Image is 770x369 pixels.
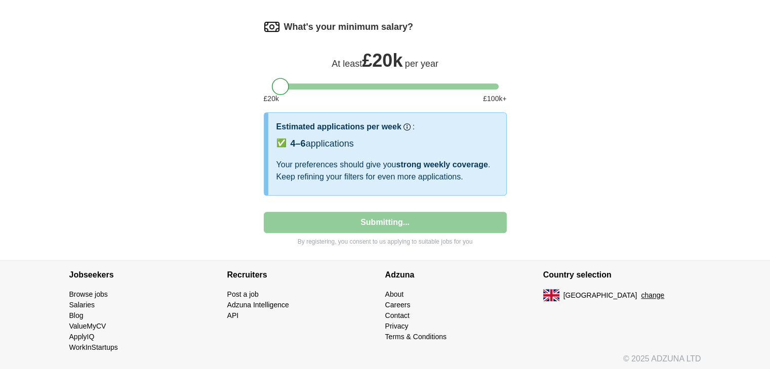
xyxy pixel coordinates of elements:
[385,301,411,309] a: Careers
[385,322,409,330] a: Privacy
[405,59,438,69] span: per year
[362,50,402,71] span: £ 20k
[227,311,239,319] a: API
[264,94,279,104] span: £ 20 k
[543,289,559,301] img: UK flag
[69,290,108,298] a: Browse jobs
[276,121,401,133] h3: Estimated applications per week
[396,160,488,169] span: strong weekly coverage
[69,311,84,319] a: Blog
[69,333,95,341] a: ApplyIQ
[385,290,404,298] a: About
[563,290,637,301] span: [GEOGRAPHIC_DATA]
[69,322,106,330] a: ValueMyCV
[385,333,447,341] a: Terms & Conditions
[291,139,306,149] span: 4–6
[69,301,95,309] a: Salaries
[276,137,287,149] span: ✅
[413,121,415,133] h3: :
[264,237,507,246] p: By registering, you consent to us applying to suitable jobs for you
[69,343,118,351] a: WorkInStartups
[227,290,259,298] a: Post a job
[291,137,354,151] div: applications
[264,19,280,35] img: salary.png
[641,290,664,301] button: change
[276,159,498,183] div: Your preferences should give you . Keep refining your filters for even more applications.
[385,311,410,319] a: Contact
[227,301,289,309] a: Adzuna Intelligence
[332,59,362,69] span: At least
[264,212,507,233] button: Submitting...
[543,261,701,289] h4: Country selection
[284,20,413,34] label: What's your minimum salary?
